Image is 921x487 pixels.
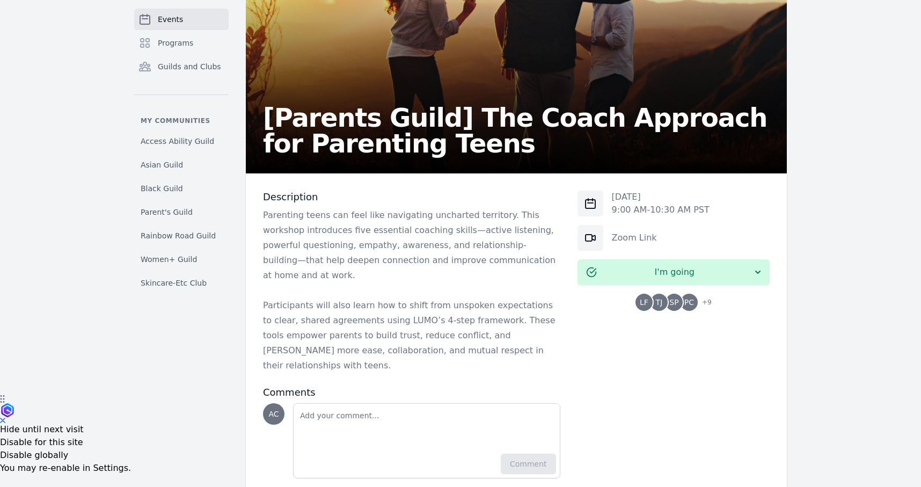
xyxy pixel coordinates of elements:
h3: Comments [263,386,560,399]
h2: [Parents Guild] The Coach Approach for Parenting Teens [263,105,770,156]
h3: Description [263,191,560,203]
span: Events [158,14,183,25]
span: + 9 [696,296,712,311]
span: PC [684,299,694,306]
span: Guilds and Clubs [158,61,221,72]
span: Parent's Guild [141,207,193,217]
p: [DATE] [612,191,710,203]
a: Parent's Guild [134,202,229,222]
a: Skincare-Etc Club [134,273,229,293]
span: Access Ability Guild [141,136,214,147]
span: AC [268,410,279,418]
span: Rainbow Road Guild [141,230,216,241]
span: LF [640,299,648,306]
button: Comment [501,454,556,474]
a: Zoom Link [612,232,657,243]
a: Women+ Guild [134,250,229,269]
a: Events [134,9,229,30]
nav: Sidebar [134,9,229,293]
a: Programs [134,32,229,54]
p: My communities [134,117,229,125]
p: Participants will also learn how to shift from unspoken expectations to clear, shared agreements ... [263,298,560,373]
span: Programs [158,38,193,48]
span: Asian Guild [141,159,183,170]
a: Asian Guild [134,155,229,175]
a: Guilds and Clubs [134,56,229,77]
a: Black Guild [134,179,229,198]
a: Rainbow Road Guild [134,226,229,245]
span: I'm going [597,266,752,279]
p: Parenting teens can feel like navigating uncharted territory. This workshop introduces five essen... [263,208,560,283]
span: TJ [656,299,663,306]
a: Access Ability Guild [134,132,229,151]
span: Skincare-Etc Club [141,278,207,288]
span: Women+ Guild [141,254,197,265]
button: I'm going [578,259,770,285]
p: 9:00 AM - 10:30 AM PST [612,203,710,216]
span: SP [669,299,678,306]
span: Black Guild [141,183,183,194]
